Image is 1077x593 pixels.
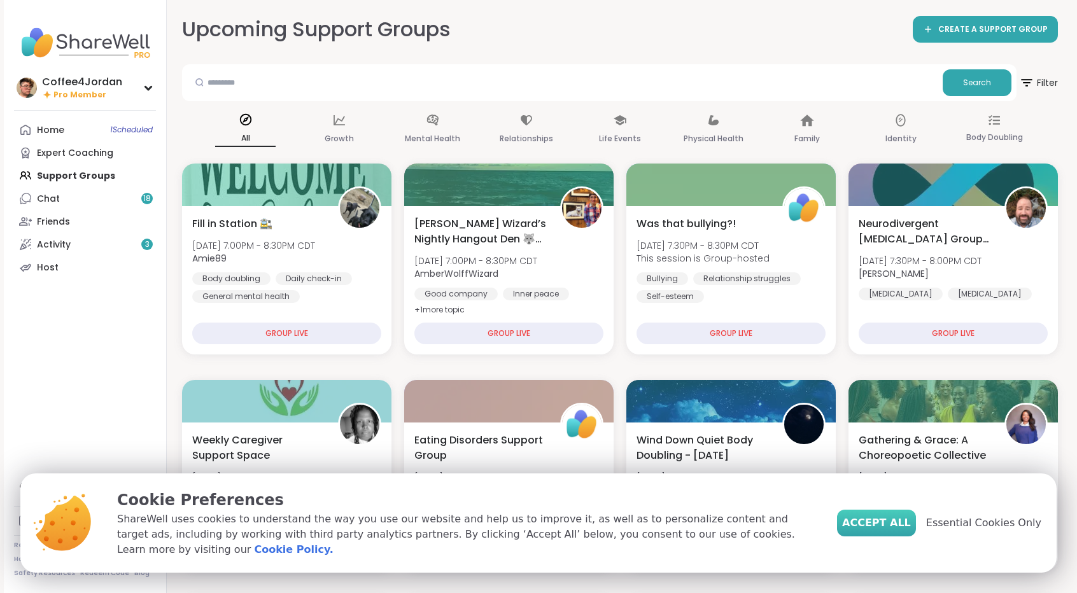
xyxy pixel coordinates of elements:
[414,288,498,300] div: Good company
[254,542,333,557] a: Cookie Policy.
[192,290,300,303] div: General mental health
[192,239,315,252] span: [DATE] 7:00PM - 8:30PM CDT
[276,272,352,285] div: Daily check-in
[926,515,1041,531] span: Essential Cookies Only
[414,471,547,484] span: [DATE] 8:00PM - 9:00PM CDT
[637,239,770,252] span: [DATE] 7:30PM - 8:30PM CDT
[562,405,602,444] img: ShareWell
[325,131,354,146] p: Growth
[693,272,801,285] div: Relationship struggles
[17,78,37,98] img: Coffee4Jordan
[14,233,156,256] a: Activity3
[842,515,911,531] span: Accept All
[637,290,704,303] div: Self-esteem
[637,252,770,265] span: This session is Group-hosted
[192,433,324,463] span: Weekly Caregiver Support Space
[963,77,991,88] span: Search
[37,124,64,137] div: Home
[503,288,569,300] div: Inner peace
[1006,188,1046,228] img: Brian_L
[943,69,1011,96] button: Search
[859,255,982,267] span: [DATE] 7:30PM - 8:00PM CDT
[80,569,129,578] a: Redeem Code
[637,471,763,484] span: [DATE] 8:30PM - 10:00PM CDT
[145,239,150,250] span: 3
[117,489,817,512] p: Cookie Preferences
[859,433,990,463] span: Gathering & Grace: A Choreopoetic Collective
[215,130,276,147] p: All
[599,131,641,146] p: Life Events
[192,272,271,285] div: Body doubling
[637,433,768,463] span: Wind Down Quiet Body Doubling - [DATE]
[192,252,227,265] b: Amie89
[14,187,156,210] a: Chat18
[37,262,59,274] div: Host
[913,16,1058,43] a: CREATE A SUPPORT GROUP
[53,90,106,101] span: Pro Member
[110,125,153,135] span: 1 Scheduled
[192,216,272,232] span: Fill in Station 🚉
[1019,67,1058,98] span: Filter
[405,131,460,146] p: Mental Health
[14,141,156,164] a: Expert Coaching
[37,216,70,228] div: Friends
[859,323,1048,344] div: GROUP LIVE
[948,288,1032,300] div: [MEDICAL_DATA]
[14,256,156,279] a: Host
[143,193,151,204] span: 18
[414,433,546,463] span: Eating Disorders Support Group
[837,510,916,536] button: Accept All
[14,20,156,65] img: ShareWell Nav Logo
[182,15,451,44] h2: Upcoming Support Groups
[500,131,553,146] p: Relationships
[1019,64,1058,101] button: Filter
[684,131,743,146] p: Physical Health
[637,272,688,285] div: Bullying
[784,405,824,444] img: QueenOfTheNight
[37,193,60,206] div: Chat
[414,323,603,344] div: GROUP LIVE
[14,569,75,578] a: Safety Resources
[562,188,602,228] img: AmberWolffWizard
[42,75,122,89] div: Coffee4Jordan
[117,512,817,557] p: ShareWell uses cookies to understand the way you use our website and help us to improve it, as we...
[637,323,826,344] div: GROUP LIVE
[859,471,982,484] span: [DATE] 8:30PM - 9:30PM CDT
[14,210,156,233] a: Friends
[134,569,150,578] a: Blog
[340,188,379,228] img: Amie89
[966,130,1023,145] p: Body Doubling
[340,405,379,444] img: Tasha_Chi
[37,239,71,251] div: Activity
[784,188,824,228] img: ShareWell
[192,323,381,344] div: GROUP LIVE
[859,267,929,280] b: [PERSON_NAME]
[938,24,1048,35] span: CREATE A SUPPORT GROUP
[885,131,917,146] p: Identity
[192,471,314,484] span: [DATE] 7:30PM - 8:30PM CDT
[414,267,498,280] b: AmberWolffWizard
[637,216,736,232] span: Was that bullying?!
[414,216,546,247] span: [PERSON_NAME] Wizard’s Nightly Hangout Den 🐺🪄
[1006,405,1046,444] img: NaAlSi2O6
[37,147,113,160] div: Expert Coaching
[14,118,156,141] a: Home1Scheduled
[794,131,820,146] p: Family
[859,288,943,300] div: [MEDICAL_DATA]
[414,255,537,267] span: [DATE] 7:00PM - 8:30PM CDT
[859,216,990,247] span: Neurodivergent [MEDICAL_DATA] Group - [DATE]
